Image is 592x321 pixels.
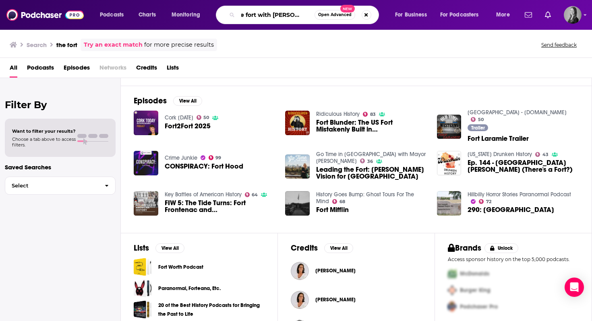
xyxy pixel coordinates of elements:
[440,9,479,21] span: For Podcasters
[445,282,460,298] img: Second Pro Logo
[316,151,426,165] a: Go Time in Fort Worth with Mayor Mattie Parker
[363,112,376,117] a: 83
[134,243,149,253] h2: Lists
[155,243,184,253] button: View All
[460,287,491,294] span: Burger King
[5,99,116,111] h2: Filter By
[203,116,209,119] span: 50
[285,111,310,135] img: Fort Blunder: The US Fort Mistakenly Built in Canada
[165,163,243,170] a: CONSPIRACY: Fort Hood
[134,96,202,106] a: EpisodesView All
[285,191,310,216] img: Fort Mifflin
[84,40,143,49] a: Try an exact match
[340,5,355,12] span: New
[468,159,579,173] span: Ep. 144 - [GEOGRAPHIC_DATA][PERSON_NAME] (There's a Fort?)
[134,191,158,216] img: FIW 5: The Tide Turns: Fort Frontenac and Fort Duquesne
[134,151,158,175] img: CONSPIRACY: Fort Hood
[564,6,582,24] img: User Profile
[315,267,356,274] a: Therese Forton
[10,61,17,78] a: All
[522,8,535,22] a: Show notifications dropdown
[136,61,157,78] a: Credits
[165,154,197,161] a: Crime Junkie
[27,41,47,49] h3: Search
[166,8,211,21] button: open menu
[252,193,258,197] span: 64
[238,8,315,21] input: Search podcasts, credits, & more...
[468,151,532,158] a: Wisconsin Drunken History
[94,8,134,21] button: open menu
[478,118,484,121] span: 50
[542,8,554,22] a: Show notifications dropdown
[291,243,353,253] a: CreditsView All
[448,243,481,253] h2: Brands
[27,61,54,78] a: Podcasts
[539,41,579,48] button: Send feedback
[542,153,549,156] span: 43
[12,128,76,134] span: Want to filter your results?
[484,243,519,253] button: Unlock
[224,6,387,24] div: Search podcasts, credits, & more...
[6,7,84,23] img: Podchaser - Follow, Share and Rate Podcasts
[448,256,579,262] p: Access sponsor history on the top 5,000 podcasts.
[5,163,116,171] p: Saved Searches
[316,206,349,213] span: Fort Mifflin
[167,61,179,78] a: Lists
[134,258,152,276] a: Fort Worth Podcast
[285,154,310,179] img: Leading the Fort: Jay Chapa’s Vision for Fort Worth
[215,156,221,160] span: 99
[437,151,462,175] img: Ep. 144 - Fort Atkinson (There's a Fort?)
[565,278,584,297] div: Open Intercom Messenger
[165,200,276,213] span: FIW 5: The Tide Turns: Fort Frontenac and [GEOGRAPHIC_DATA]
[291,262,309,280] a: Therese Forton
[315,296,356,303] span: [PERSON_NAME]
[316,119,427,133] span: Fort Blunder: The US Fort Mistakenly Built in [GEOGRAPHIC_DATA]
[324,243,353,253] button: View All
[445,265,460,282] img: First Pro Logo
[370,113,376,116] span: 83
[99,61,126,78] span: Networks
[360,158,373,163] a: 36
[134,243,184,253] a: ListsView All
[471,126,485,130] span: Trailer
[134,111,158,135] img: Fort2Fort 2025
[172,9,200,21] span: Monitoring
[315,267,356,274] span: [PERSON_NAME]
[395,9,427,21] span: For Business
[209,155,221,160] a: 99
[197,115,209,120] a: 50
[173,96,202,106] button: View All
[471,117,484,122] a: 50
[468,191,571,198] a: Hillbilly Horror Stories Paranormal Podcast
[468,135,529,142] a: Fort Laramie Trailer
[316,166,427,180] a: Leading the Fort: Jay Chapa’s Vision for Fort Worth
[318,13,352,17] span: Open Advanced
[435,8,491,21] button: open menu
[535,152,549,157] a: 43
[486,200,491,204] span: 72
[134,279,152,297] a: Paranormal, Forteana, Etc.
[165,114,193,121] a: Cork Today
[316,191,414,205] a: History Goes Bump: Ghost Tours For The Mind
[496,9,510,21] span: More
[564,6,582,24] span: Logged in as katieTBG
[316,166,427,180] span: Leading the Fort: [PERSON_NAME] Vision for [GEOGRAPHIC_DATA]
[339,200,345,204] span: 68
[5,177,116,195] button: Select
[332,199,345,204] a: 68
[291,291,309,309] img: Therese Forton-Barnes
[437,115,462,139] img: Fort Laramie Trailer
[64,61,90,78] a: Episodes
[437,191,462,216] img: 290: Fort Laramie
[460,270,489,277] span: McDonalds
[134,96,167,106] h2: Episodes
